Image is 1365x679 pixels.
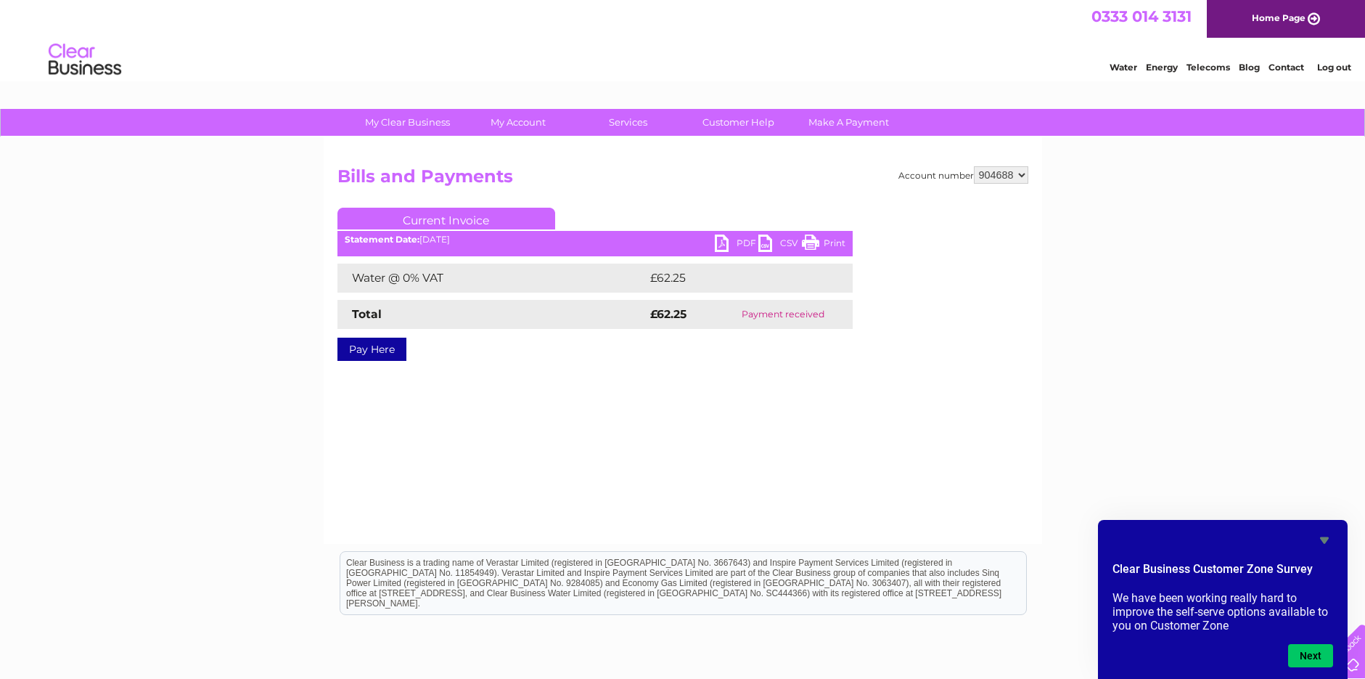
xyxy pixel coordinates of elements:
[1091,7,1192,25] a: 0333 014 3131
[679,109,798,136] a: Customer Help
[1268,62,1304,73] a: Contact
[1110,62,1137,73] a: Water
[758,235,802,256] a: CSV
[1317,62,1351,73] a: Log out
[352,307,382,321] strong: Total
[650,307,686,321] strong: £62.25
[1239,62,1260,73] a: Blog
[1112,532,1333,667] div: Clear Business Customer Zone Survey
[713,300,852,329] td: Payment received
[715,235,758,256] a: PDF
[340,8,1026,70] div: Clear Business is a trading name of Verastar Limited (registered in [GEOGRAPHIC_DATA] No. 3667643...
[789,109,909,136] a: Make A Payment
[337,338,406,361] a: Pay Here
[348,109,467,136] a: My Clear Business
[337,166,1028,194] h2: Bills and Payments
[802,235,845,256] a: Print
[898,166,1028,184] div: Account number
[337,208,555,229] a: Current Invoice
[1316,532,1333,549] button: Hide survey
[345,234,419,245] b: Statement Date:
[1112,561,1333,585] h2: Clear Business Customer Zone Survey
[1146,62,1178,73] a: Energy
[337,264,647,293] td: Water @ 0% VAT
[568,109,688,136] a: Services
[647,264,823,293] td: £62.25
[1112,591,1333,633] p: We have been working really hard to improve the self-serve options available to you on Customer Zone
[458,109,578,136] a: My Account
[1288,644,1333,667] button: Next question
[1186,62,1230,73] a: Telecoms
[48,38,122,82] img: logo.png
[337,235,853,245] div: [DATE]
